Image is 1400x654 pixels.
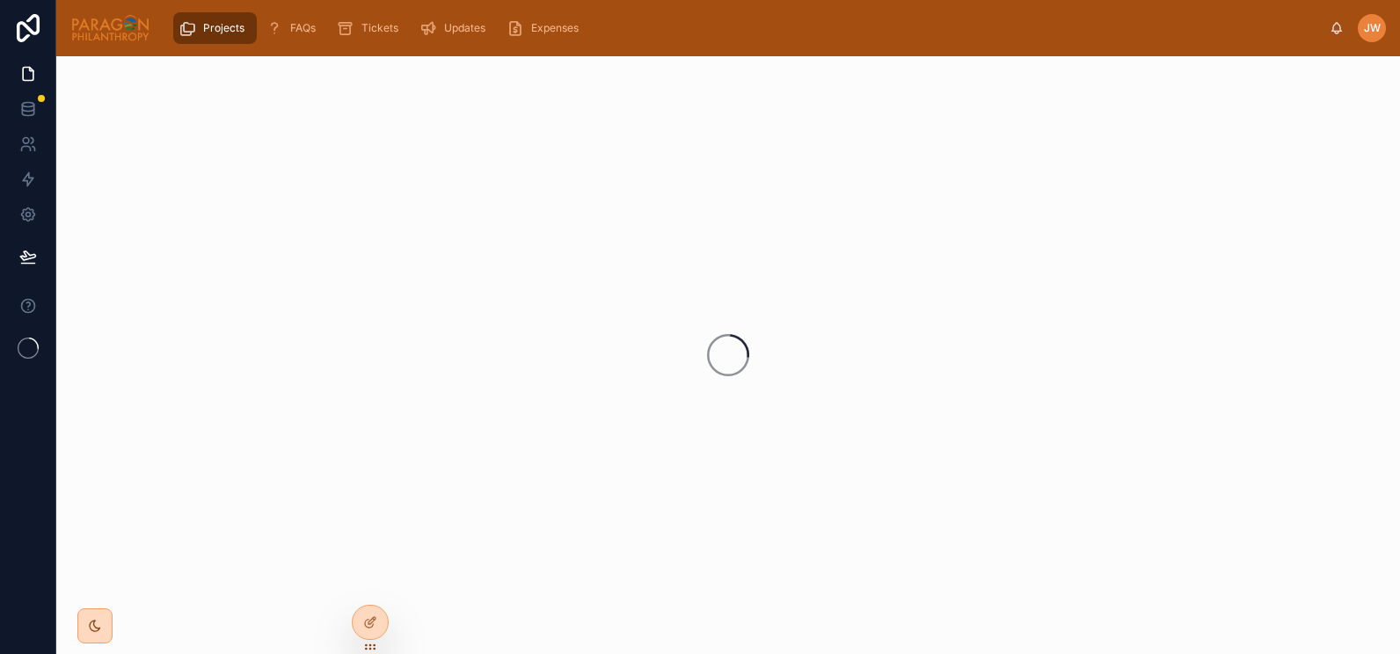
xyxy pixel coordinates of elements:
[70,14,150,42] img: App logo
[164,9,1330,47] div: scrollable content
[290,21,316,35] span: FAQs
[332,12,411,44] a: Tickets
[173,12,257,44] a: Projects
[501,12,591,44] a: Expenses
[361,21,398,35] span: Tickets
[260,12,328,44] a: FAQs
[1364,21,1381,35] span: JW
[203,21,244,35] span: Projects
[444,21,485,35] span: Updates
[531,21,579,35] span: Expenses
[414,12,498,44] a: Updates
